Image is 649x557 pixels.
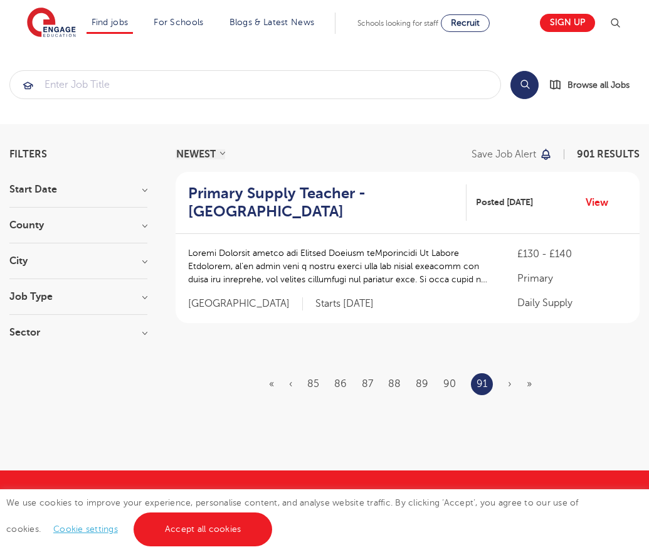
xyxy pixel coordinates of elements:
[315,297,374,310] p: Starts [DATE]
[517,295,627,310] p: Daily Supply
[416,378,428,390] a: 89
[269,378,274,390] a: First
[476,196,533,209] span: Posted [DATE]
[53,524,118,534] a: Cookie settings
[517,271,627,286] p: Primary
[472,149,536,159] p: Save job alert
[9,70,501,99] div: Submit
[134,512,273,546] a: Accept all cookies
[9,327,147,337] h3: Sector
[577,149,640,160] span: 901 RESULTS
[188,297,303,310] span: [GEOGRAPHIC_DATA]
[92,18,129,27] a: Find jobs
[472,149,552,159] button: Save job alert
[10,71,500,98] input: Submit
[9,292,147,302] h3: Job Type
[230,18,315,27] a: Blogs & Latest News
[9,256,147,266] h3: City
[477,376,487,392] a: 91
[6,498,579,534] span: We use cookies to improve your experience, personalise content, and analyse website traffic. By c...
[9,184,147,194] h3: Start Date
[362,378,373,390] a: 87
[508,378,512,390] span: ›
[527,378,532,390] span: »
[586,194,618,211] a: View
[441,14,490,32] a: Recruit
[188,184,467,221] a: Primary Supply Teacher - [GEOGRAPHIC_DATA]
[549,78,640,92] a: Browse all Jobs
[334,378,347,390] a: 86
[9,220,147,230] h3: County
[517,247,627,262] p: £130 - £140
[188,247,492,286] p: Loremi Dolorsit ametco adi Elitsed Doeiusm teMporincidi Ut Labore Etdolorem, al’en admin veni q n...
[357,19,438,28] span: Schools looking for staff
[540,14,595,32] a: Sign up
[451,18,480,28] span: Recruit
[9,149,47,159] span: Filters
[188,184,456,221] h2: Primary Supply Teacher - [GEOGRAPHIC_DATA]
[289,378,292,390] a: Previous
[443,378,456,390] a: 90
[27,8,76,39] img: Engage Education
[307,378,319,390] a: 85
[567,78,630,92] span: Browse all Jobs
[388,378,401,390] a: 88
[154,18,203,27] a: For Schools
[510,71,539,99] button: Search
